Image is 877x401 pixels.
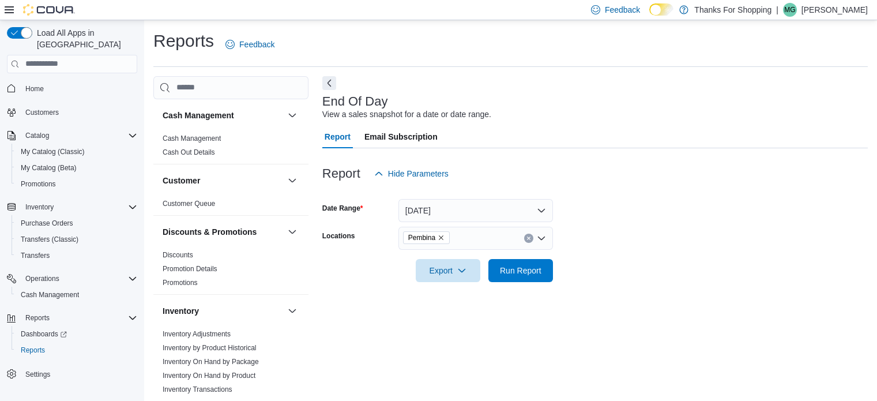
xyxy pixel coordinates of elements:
[2,199,142,215] button: Inventory
[649,3,673,16] input: Dark Mode
[12,144,142,160] button: My Catalog (Classic)
[21,311,137,325] span: Reports
[488,259,553,282] button: Run Report
[21,346,45,355] span: Reports
[21,105,137,119] span: Customers
[16,343,137,357] span: Reports
[23,4,75,16] img: Cova
[163,264,217,273] span: Promotion Details
[16,161,81,175] a: My Catalog (Beta)
[163,251,193,259] a: Discounts
[285,304,299,318] button: Inventory
[322,76,336,90] button: Next
[25,313,50,323] span: Reports
[2,128,142,144] button: Catalog
[16,327,137,341] span: Dashboards
[784,3,795,17] span: MG
[163,110,234,121] h3: Cash Management
[16,216,78,230] a: Purchase Orders
[16,233,83,246] a: Transfers (Classic)
[163,371,255,380] span: Inventory On Hand by Product
[163,148,215,157] span: Cash Out Details
[21,329,67,339] span: Dashboards
[16,327,71,341] a: Dashboards
[438,234,445,241] button: Remove Pembina from selection in this group
[16,145,137,159] span: My Catalog (Classic)
[163,279,198,287] a: Promotions
[537,234,546,243] button: Open list of options
[783,3,797,17] div: Mac Gillis
[32,27,137,50] span: Load All Apps in [GEOGRAPHIC_DATA]
[2,80,142,97] button: Home
[408,232,435,243] span: Pembina
[163,305,199,317] h3: Inventory
[16,177,61,191] a: Promotions
[25,274,59,283] span: Operations
[16,216,137,230] span: Purchase Orders
[163,226,257,238] h3: Discounts & Promotions
[370,162,453,185] button: Hide Parameters
[16,288,137,302] span: Cash Management
[25,84,44,93] span: Home
[163,250,193,260] span: Discounts
[16,233,137,246] span: Transfers (Classic)
[25,131,49,140] span: Catalog
[322,167,360,181] h3: Report
[364,125,438,148] span: Email Subscription
[163,134,221,143] span: Cash Management
[163,385,232,393] a: Inventory Transactions
[21,129,54,143] button: Catalog
[12,176,142,192] button: Promotions
[163,265,217,273] a: Promotion Details
[322,95,388,108] h3: End Of Day
[21,290,79,299] span: Cash Management
[12,160,142,176] button: My Catalog (Beta)
[163,344,257,352] a: Inventory by Product Historical
[163,278,198,287] span: Promotions
[16,145,89,159] a: My Catalog (Classic)
[16,177,137,191] span: Promotions
[21,82,48,96] a: Home
[21,368,55,381] a: Settings
[12,342,142,358] button: Reports
[21,219,73,228] span: Purchase Orders
[285,174,299,188] button: Customer
[322,108,491,121] div: View a sales snapshot for a date or date range.
[163,200,215,208] a: Customer Queue
[21,81,137,96] span: Home
[416,259,480,282] button: Export
[2,310,142,326] button: Reports
[21,272,64,286] button: Operations
[801,3,868,17] p: [PERSON_NAME]
[163,305,283,317] button: Inventory
[239,39,274,50] span: Feedback
[12,215,142,231] button: Purchase Orders
[153,29,214,53] h1: Reports
[163,226,283,238] button: Discounts & Promotions
[163,134,221,143] a: Cash Management
[163,148,215,156] a: Cash Out Details
[153,197,308,215] div: Customer
[21,200,137,214] span: Inventory
[163,343,257,353] span: Inventory by Product Historical
[16,249,137,263] span: Transfers
[2,271,142,287] button: Operations
[25,370,50,379] span: Settings
[21,366,137,381] span: Settings
[163,385,232,394] span: Inventory Transactions
[16,343,50,357] a: Reports
[163,199,215,208] span: Customer Queue
[322,204,363,213] label: Date Range
[285,108,299,122] button: Cash Management
[285,225,299,239] button: Discounts & Promotions
[605,4,640,16] span: Feedback
[163,330,231,338] a: Inventory Adjustments
[163,357,259,366] span: Inventory On Hand by Package
[163,329,231,339] span: Inventory Adjustments
[21,200,58,214] button: Inventory
[12,248,142,264] button: Transfers
[12,231,142,248] button: Transfers (Classic)
[21,272,137,286] span: Operations
[403,231,450,244] span: Pembina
